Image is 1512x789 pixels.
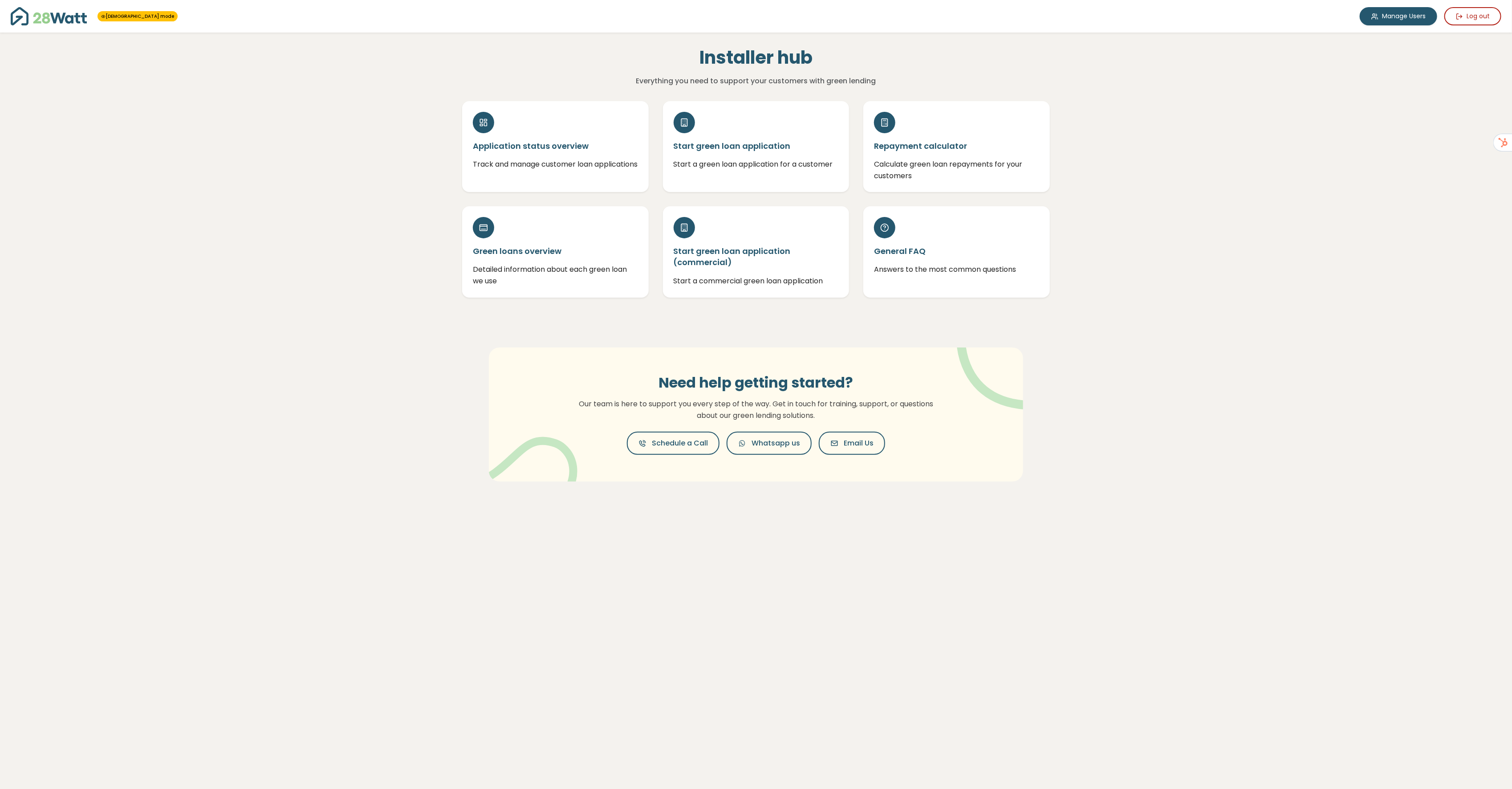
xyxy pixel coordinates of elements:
h5: Start green loan application [674,140,839,151]
h1: Installer hub [562,47,949,68]
p: Calculate green loan repayments for your customers [874,159,1039,181]
p: Answers to the most common questions [874,264,1039,275]
h5: Green loans overview [473,245,638,257]
h5: Start green loan application (commercial) [674,245,839,268]
button: Schedule a Call [627,432,719,455]
span: You're in 28Watt mode - full access to all features! [98,11,178,21]
h5: General FAQ [874,245,1039,257]
button: Email Us [819,432,885,455]
span: Email Us [844,438,874,449]
p: Everything you need to support your customers with green lending [562,75,949,87]
button: Log out [1444,7,1501,25]
h5: Application status overview [473,140,638,151]
a: [DEMOGRAPHIC_DATA] mode [101,13,174,20]
img: vector [483,414,577,503]
p: Our team is here to support you every step of the way. Get in touch for training, support, or que... [573,398,939,421]
img: 28Watt [11,7,87,25]
span: Schedule a Call [652,438,708,449]
img: vector [934,323,1050,410]
h5: Repayment calculator [874,140,1039,151]
p: Start a green loan application for a customer [674,159,839,170]
h3: Need help getting started? [573,374,939,391]
p: Start a commercial green loan application [674,275,839,287]
span: Whatsapp us [752,438,800,449]
p: Detailed information about each green loan we use [473,264,638,286]
a: Manage Users [1360,7,1437,25]
button: Whatsapp us [727,432,812,455]
p: Track and manage customer loan applications [473,159,638,170]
